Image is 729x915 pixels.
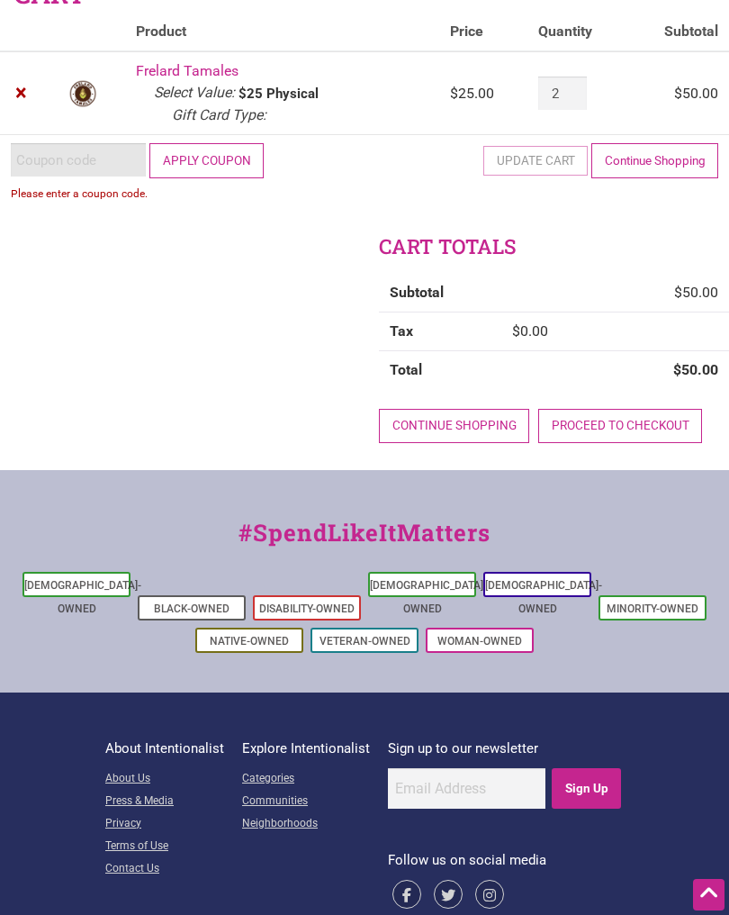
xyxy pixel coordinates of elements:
p: Sign up to our newsletter [388,738,624,759]
th: Subtotal [628,13,729,51]
input: Email Address [388,768,545,809]
p: $25 [238,87,263,101]
img: Frelard Tamales logo [68,79,97,108]
button: Apply coupon [149,143,264,177]
a: Neighborhoods [242,813,370,836]
a: Communities [242,791,370,813]
h2: Cart totals [379,232,729,261]
span: $ [450,85,458,102]
a: Contact Us [105,858,224,881]
a: Minority-Owned [607,602,698,615]
a: About Us [105,768,224,791]
th: Quantity [527,13,628,51]
a: Veteran-Owned [319,635,410,648]
th: Tax [379,312,501,350]
p: Please enter a coupon code. [11,186,264,203]
input: Coupon code [11,143,146,177]
span: $ [512,322,520,340]
a: Woman-Owned [437,635,522,648]
th: Total [379,350,501,389]
bdi: 25.00 [450,85,494,102]
a: Terms of Use [105,836,224,858]
bdi: 50.00 [673,361,718,378]
bdi: 50.00 [674,85,718,102]
p: About Intentionalist [105,738,224,759]
a: Remove Frelard Tamales from cart [11,83,32,104]
th: Subtotal [379,274,501,312]
a: [DEMOGRAPHIC_DATA]-Owned [24,579,141,615]
input: Sign Up [552,768,621,809]
bdi: 50.00 [674,284,718,301]
span: $ [673,361,681,378]
a: Categories [242,768,370,791]
a: Frelard Tamales [136,62,238,79]
bdi: 0.00 [512,322,548,340]
a: [DEMOGRAPHIC_DATA]-Owned [485,579,602,615]
th: Product [125,13,440,51]
p: Physical [266,87,319,101]
dt: Select Value: [154,82,235,104]
a: Black-Owned [154,602,229,615]
a: Native-Owned [210,635,289,648]
a: [DEMOGRAPHIC_DATA]-Owned [370,579,487,615]
p: Follow us on social media [388,849,624,871]
button: Update cart [483,146,588,175]
span: $ [674,85,682,102]
dt: Gift Card Type: [172,104,266,126]
p: Explore Intentionalist [242,738,370,759]
a: Continue Shopping [591,143,718,177]
span: $ [674,284,682,301]
a: Privacy [105,813,224,836]
a: Proceed to checkout [538,409,702,443]
div: Scroll Back to Top [693,879,724,910]
a: Press & Media [105,791,224,813]
th: Price [439,13,526,51]
input: Product quantity [538,77,587,110]
a: Continue shopping [379,409,529,443]
a: Disability-Owned [259,602,355,615]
